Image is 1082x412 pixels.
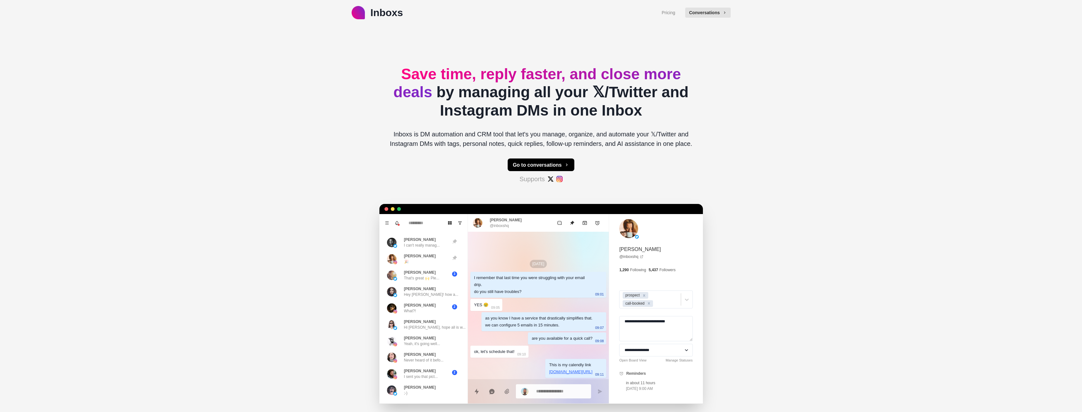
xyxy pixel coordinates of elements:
button: Quick replies [470,385,483,398]
p: Reminders [626,371,646,376]
p: [PERSON_NAME] [404,253,436,259]
div: YES 😢 [474,302,489,308]
p: ;-) [404,390,408,396]
a: logoInboxs [352,5,403,20]
p: That's great 🙌 Ple... [404,275,439,281]
div: are you available for a quick call? [532,335,592,342]
img: picture [393,293,397,297]
p: 09:10 [517,351,526,358]
p: [DATE] 9:00 AM [626,386,655,391]
img: picture [393,277,397,281]
span: Save time, reply faster, and close more deals [393,66,681,101]
p: [DOMAIN_NAME][URL] [549,368,592,375]
button: Archive [578,217,591,229]
div: ok, let's schedule that! [474,348,515,355]
p: Supports [519,174,545,184]
img: # [547,176,554,182]
p: 09:05 [491,304,500,311]
button: Go to conversations [508,158,574,171]
div: Remove call-booked [645,300,652,307]
p: [PERSON_NAME] [404,286,436,292]
button: Send message [594,385,606,398]
img: picture [473,218,482,228]
img: picture [393,375,397,379]
p: [PERSON_NAME] [619,246,661,253]
p: Followers [659,267,675,273]
img: picture [393,359,397,363]
p: Hi [PERSON_NAME], hope all is w... [404,325,466,330]
button: Add reminder [591,217,604,229]
p: @inboxshq [490,223,509,229]
button: Show unread conversations [455,218,465,228]
div: I remember that last time you were struggling with your email drip. do you still have troubles? [474,274,593,295]
button: Notifications [392,218,402,228]
p: I sent you that pict... [404,374,438,379]
p: Inboxs [371,5,403,20]
p: 09:07 [595,324,604,331]
span: 3 [452,272,457,277]
span: 2 [452,304,457,309]
img: # [556,176,563,182]
img: picture [387,353,396,362]
img: picture [393,392,397,396]
p: Never heard of it befo... [404,357,444,363]
div: as you know I have a service that drastically simplifies that. we can configure 5 emails in 15 mi... [485,315,593,329]
p: Following [630,267,646,273]
img: picture [619,219,638,238]
img: picture [393,310,397,313]
img: picture [635,235,639,239]
button: Add media [501,385,513,398]
img: picture [387,320,396,329]
p: I can't really manag... [404,242,440,248]
p: [PERSON_NAME] [404,319,436,325]
a: @inboxshq [619,254,643,260]
img: picture [393,244,397,248]
p: [DATE] [530,260,547,268]
img: picture [387,369,396,379]
p: 🎉 [404,259,409,265]
p: [PERSON_NAME] [404,270,436,275]
p: Yeah, it's going well... [404,341,440,347]
p: Inboxs is DM automation and CRM tool that let's you manage, organize, and automate your 𝕏/Twitter... [384,129,698,148]
img: picture [387,303,396,313]
div: Remove prospect [641,292,648,299]
div: This is my calendly link [549,361,592,375]
span: 2 [452,370,457,375]
img: picture [521,388,529,395]
p: [PERSON_NAME] [490,217,522,223]
p: Hey [PERSON_NAME]! how a... [404,292,458,297]
p: 5,437 [649,267,658,273]
p: 09:08 [595,337,604,344]
div: call-booked [623,300,645,307]
p: What?! [404,308,416,314]
img: logo [352,6,365,19]
img: picture [387,271,396,280]
a: Pricing [662,9,675,16]
img: picture [393,326,397,330]
img: picture [393,343,397,346]
p: [PERSON_NAME] [404,385,436,390]
p: [PERSON_NAME] [404,335,436,341]
a: Manage Statuses [666,358,693,363]
p: [PERSON_NAME] [404,237,436,242]
button: Reply with AI [486,385,498,398]
p: 1,290 [619,267,629,273]
a: Open Board View [619,358,646,363]
div: prospect [623,292,641,299]
button: Menu [382,218,392,228]
img: picture [387,238,396,247]
img: picture [393,260,397,264]
img: picture [387,336,396,346]
button: Unpin [566,217,578,229]
button: Conversations [685,8,730,18]
p: in about 11 hours [626,380,655,386]
p: [PERSON_NAME] [404,368,436,374]
img: picture [387,385,396,395]
h2: by managing all your 𝕏/Twitter and Instagram DMs in one Inbox [384,65,698,120]
button: Mark as unread [553,217,566,229]
img: picture [387,254,396,264]
p: [PERSON_NAME] [404,302,436,308]
img: picture [387,287,396,296]
p: 09:11 [595,371,604,378]
p: [PERSON_NAME] [404,352,436,357]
